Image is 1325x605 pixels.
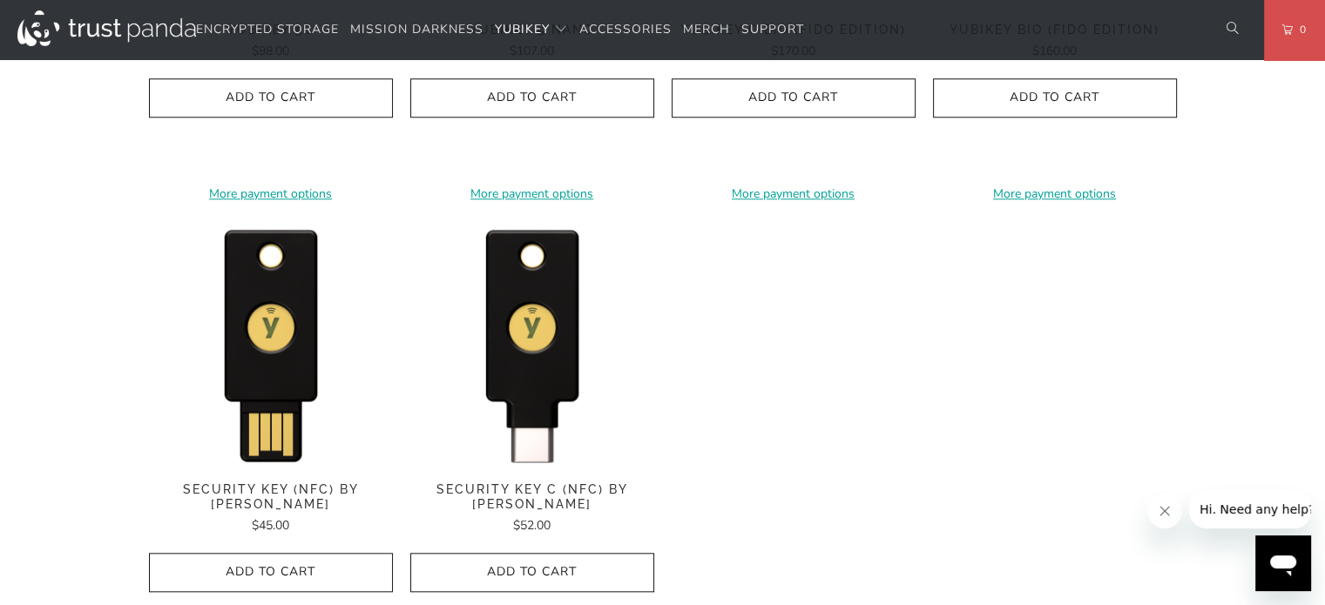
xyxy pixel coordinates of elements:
[410,553,654,592] button: Add to Cart
[690,91,897,105] span: Add to Cart
[579,21,672,37] span: Accessories
[1293,20,1307,39] span: 0
[579,10,672,50] a: Accessories
[410,221,654,465] a: Security Key C (NFC) by Yubico - Trust Panda Security Key C (NFC) by Yubico - Trust Panda
[513,517,551,534] span: $52.00
[10,12,125,26] span: Hi. Need any help?
[683,21,730,37] span: Merch
[495,10,568,50] summary: YubiKey
[167,565,375,580] span: Add to Cart
[196,21,339,37] span: Encrypted Storage
[410,185,654,204] a: More payment options
[683,10,730,50] a: Merch
[1189,490,1311,528] iframe: Message from company
[933,78,1177,118] button: Add to Cart
[1147,494,1182,528] iframe: Close message
[350,21,483,37] span: Mission Darkness
[410,78,654,118] button: Add to Cart
[410,221,654,465] img: Security Key C (NFC) by Yubico - Trust Panda
[410,482,654,535] a: Security Key C (NFC) by [PERSON_NAME] $52.00
[350,10,483,50] a: Mission Darkness
[933,185,1177,204] a: More payment options
[429,91,636,105] span: Add to Cart
[149,185,393,204] a: More payment options
[149,482,393,535] a: Security Key (NFC) by [PERSON_NAME] $45.00
[741,21,804,37] span: Support
[17,10,196,46] img: Trust Panda Australia
[149,221,393,465] a: Security Key (NFC) by Yubico - Trust Panda Security Key (NFC) by Yubico - Trust Panda
[741,10,804,50] a: Support
[149,221,393,465] img: Security Key (NFC) by Yubico - Trust Panda
[429,565,636,580] span: Add to Cart
[167,91,375,105] span: Add to Cart
[410,482,654,512] span: Security Key C (NFC) by [PERSON_NAME]
[149,553,393,592] button: Add to Cart
[196,10,804,50] nav: Translation missing: en.navigation.header.main_nav
[1255,535,1311,591] iframe: Button to launch messaging window
[149,482,393,512] span: Security Key (NFC) by [PERSON_NAME]
[672,185,916,204] a: More payment options
[196,10,339,50] a: Encrypted Storage
[149,78,393,118] button: Add to Cart
[672,78,916,118] button: Add to Cart
[495,21,550,37] span: YubiKey
[252,517,289,534] span: $45.00
[951,91,1159,105] span: Add to Cart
